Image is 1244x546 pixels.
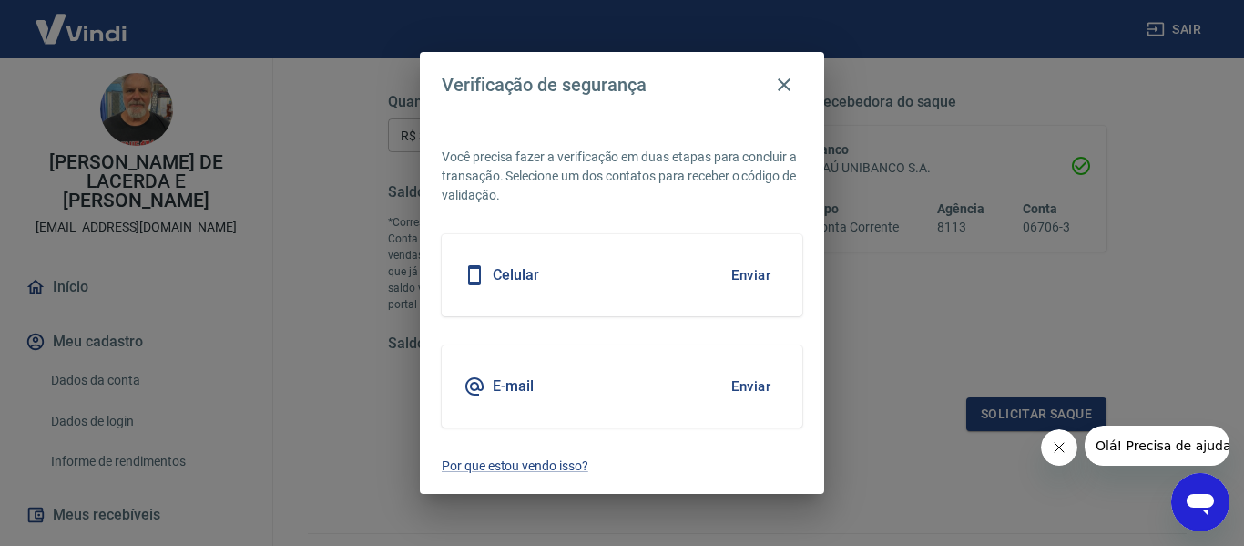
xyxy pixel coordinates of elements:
[1171,473,1229,531] iframe: Botão para abrir a janela de mensagens
[1085,426,1229,466] iframe: Mensagem da empresa
[493,377,534,396] h5: E-mail
[442,148,802,205] p: Você precisa fazer a verificação em duas etapas para concluir a transação. Selecione um dos conta...
[442,74,647,96] h4: Verificação de segurança
[721,367,780,406] button: Enviar
[1041,429,1077,466] iframe: Fechar mensagem
[493,266,539,284] h5: Celular
[442,457,802,476] a: Por que estou vendo isso?
[11,13,153,27] span: Olá! Precisa de ajuda?
[721,256,780,294] button: Enviar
